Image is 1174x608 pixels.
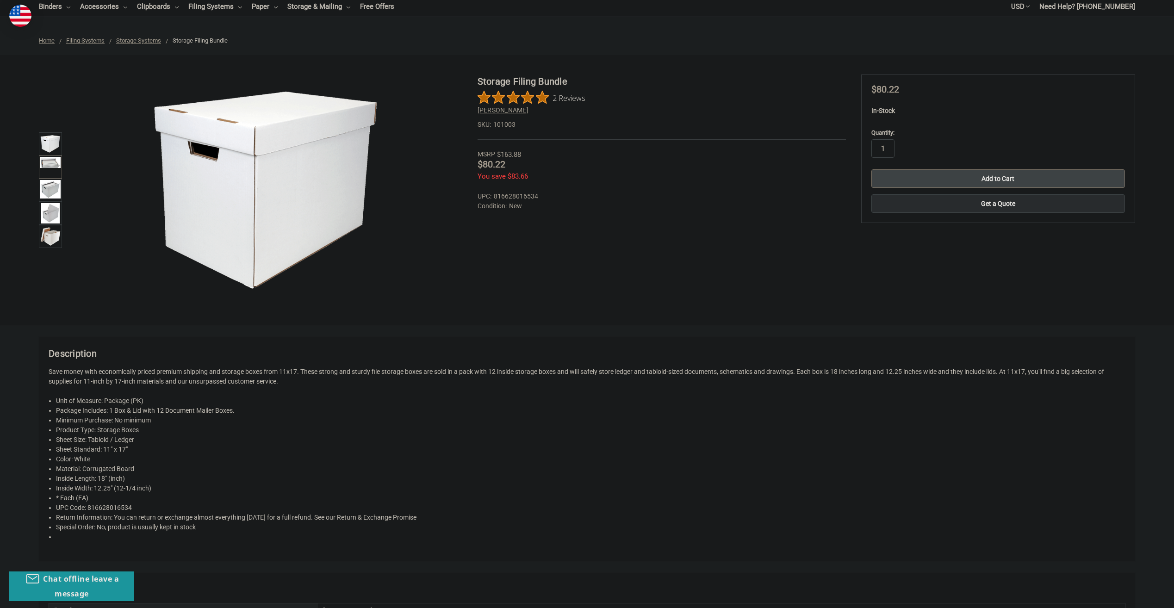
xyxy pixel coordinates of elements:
a: Filing Systems [66,37,105,44]
img: Storage Filing Bundle [40,157,61,168]
div: MSRP [478,149,495,159]
dd: 816628016534 [478,192,842,201]
li: Material: Corrugated Board [56,464,1125,474]
h2: Description [49,347,1125,360]
li: Sheet Standard: 11" x 17" [56,445,1125,454]
dd: 101003 [478,120,846,130]
img: Storage Filing Bundle [40,134,61,154]
button: Rated 5 out of 5 stars from 2 reviews. Jump to reviews. [478,91,585,105]
input: Add to Cart [871,169,1125,188]
li: Inside Width: 12.25" (12-1/4 inch) [56,484,1125,493]
img: Storage Filing Bundle [40,226,61,247]
span: Chat offline leave a message [43,574,119,599]
li: * Each (EA) [56,493,1125,503]
a: Storage Systems [116,37,161,44]
li: Color: White [56,454,1125,464]
p: In-Stock [871,106,1125,116]
h1: Storage Filing Bundle [478,74,846,88]
li: Minimum Purchase: No minimum [56,416,1125,425]
li: Unit of Measure: Package (PK) [56,396,1125,406]
h2: Extra Information [49,583,1125,596]
button: Chat offline leave a message [9,571,134,601]
img: duty and tax information for United States [9,5,31,27]
span: Storage Filing Bundle [173,37,228,44]
a: Home [39,37,55,44]
button: Get a Quote [871,194,1125,213]
dt: Condition: [478,201,507,211]
dd: New [478,201,842,211]
dt: SKU: [478,120,491,130]
span: $80.22 [478,159,505,170]
span: $80.22 [871,84,899,95]
li: Inside Length: 18" (inch) [56,474,1125,484]
li: Sheet Size: Tabloid / Ledger [56,435,1125,445]
li: Product Type: Storage Boxes [56,425,1125,435]
li: Special Order: No, product is usually kept in stock [56,522,1125,532]
span: $83.66 [508,172,528,180]
li: Package Includes: 1 Box & Lid with 12 Document Mailer Boxes. [56,406,1125,416]
a: [PERSON_NAME] [478,106,528,114]
li: UPC Code: 816628016534 [56,503,1125,513]
p: Save money with economically priced premium shipping and storage boxes from 11x17. These strong a... [49,367,1125,386]
span: $163.88 [497,150,521,159]
img: Storage Filing Bundle [150,74,381,306]
img: Storage Filing Bundle [41,203,59,223]
li: Return Information: You can return or exchange almost everything [DATE] for a full refund. See ou... [56,513,1125,522]
label: Quantity: [871,128,1125,137]
img: Storage Filing Bundle [40,180,61,199]
dt: UPC: [478,192,491,201]
span: You save [478,172,506,180]
span: 2 Reviews [553,91,585,105]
